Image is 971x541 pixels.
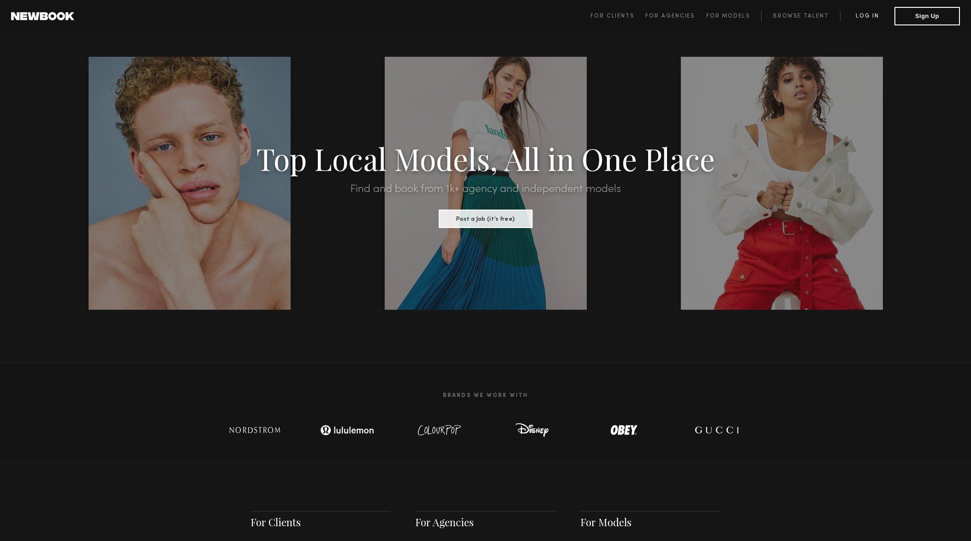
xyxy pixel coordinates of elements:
img: logo-colour-pop.svg [410,421,470,439]
img: logo-lulu.svg [315,421,380,439]
a: Post a Job (it’s free) [439,213,532,223]
img: logo-gucci.svg [686,421,746,439]
a: For Models [706,11,762,22]
a: For Models [580,515,631,529]
span: For Clients [590,13,634,19]
h2: Find and book from 1k+ agency and independent models [73,184,898,195]
span: For Agencies [645,13,695,19]
img: logo-disney.svg [502,421,562,439]
a: For Clients [250,515,301,529]
img: logo-obey.svg [594,421,654,439]
span: For Models [706,13,750,19]
a: For Agencies [415,515,474,529]
button: Post a Job (it’s free) [439,210,532,228]
h1: Top Local Models, All in One Place [73,144,898,173]
h2: Brands We Work With [209,381,763,410]
a: For Clients [590,11,645,22]
img: logo-nordstrom.svg [223,421,287,439]
a: Log in [840,11,894,22]
a: Browse Talent [761,11,840,22]
a: For Agencies [645,11,706,22]
button: Sign Up [894,7,960,25]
